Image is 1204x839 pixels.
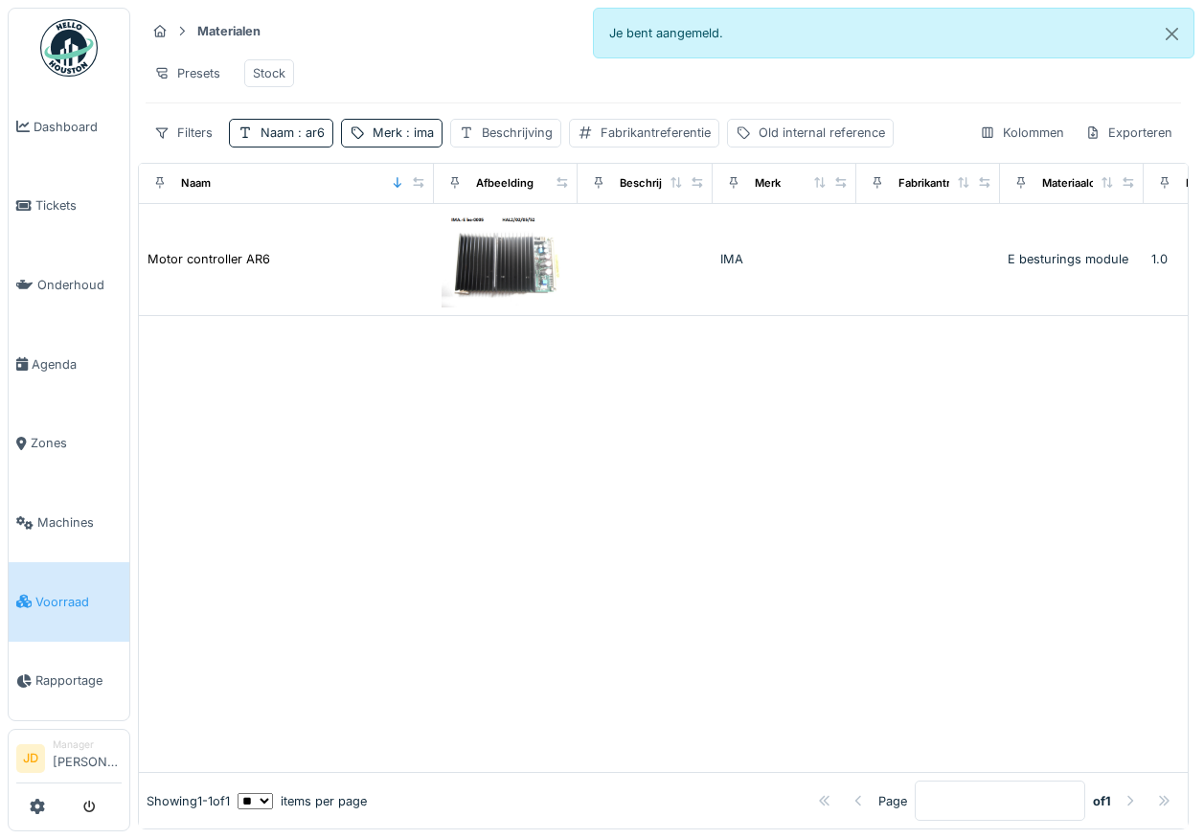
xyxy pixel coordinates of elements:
[442,212,570,308] img: Motor controller AR6
[373,124,434,142] div: Merk
[476,175,534,192] div: Afbeelding
[148,250,270,268] div: Motor controller AR6
[1093,792,1111,810] strong: of 1
[402,125,434,140] span: : ima
[190,22,268,40] strong: Materialen
[593,8,1195,58] div: Je bent aangemeld.
[16,744,45,773] li: JD
[1042,175,1139,192] div: Materiaalcategorie
[755,175,781,192] div: Merk
[9,404,129,484] a: Zones
[16,737,122,783] a: JD Manager[PERSON_NAME]
[601,124,711,142] div: Fabrikantreferentie
[971,119,1073,147] div: Kolommen
[9,562,129,642] a: Voorraad
[878,792,907,810] div: Page
[32,355,122,374] span: Agenda
[1150,9,1193,59] button: Close
[620,175,685,192] div: Beschrijving
[37,276,122,294] span: Onderhoud
[9,245,129,325] a: Onderhoud
[720,250,849,268] div: IMA
[898,175,998,192] div: Fabrikantreferentie
[35,671,122,690] span: Rapportage
[35,593,122,611] span: Voorraad
[37,513,122,532] span: Machines
[1008,250,1136,268] div: E besturings module
[34,118,122,136] span: Dashboard
[31,434,122,452] span: Zones
[9,642,129,721] a: Rapportage
[147,792,230,810] div: Showing 1 - 1 of 1
[482,124,553,142] div: Beschrijving
[146,59,229,87] div: Presets
[53,737,122,779] li: [PERSON_NAME]
[261,124,325,142] div: Naam
[35,196,122,215] span: Tickets
[1077,119,1181,147] div: Exporteren
[9,167,129,246] a: Tickets
[40,19,98,77] img: Badge_color-CXgf-gQk.svg
[53,737,122,752] div: Manager
[9,87,129,167] a: Dashboard
[9,325,129,404] a: Agenda
[181,175,211,192] div: Naam
[759,124,885,142] div: Old internal reference
[253,64,285,82] div: Stock
[146,119,221,147] div: Filters
[294,125,325,140] span: : ar6
[9,483,129,562] a: Machines
[238,792,367,810] div: items per page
